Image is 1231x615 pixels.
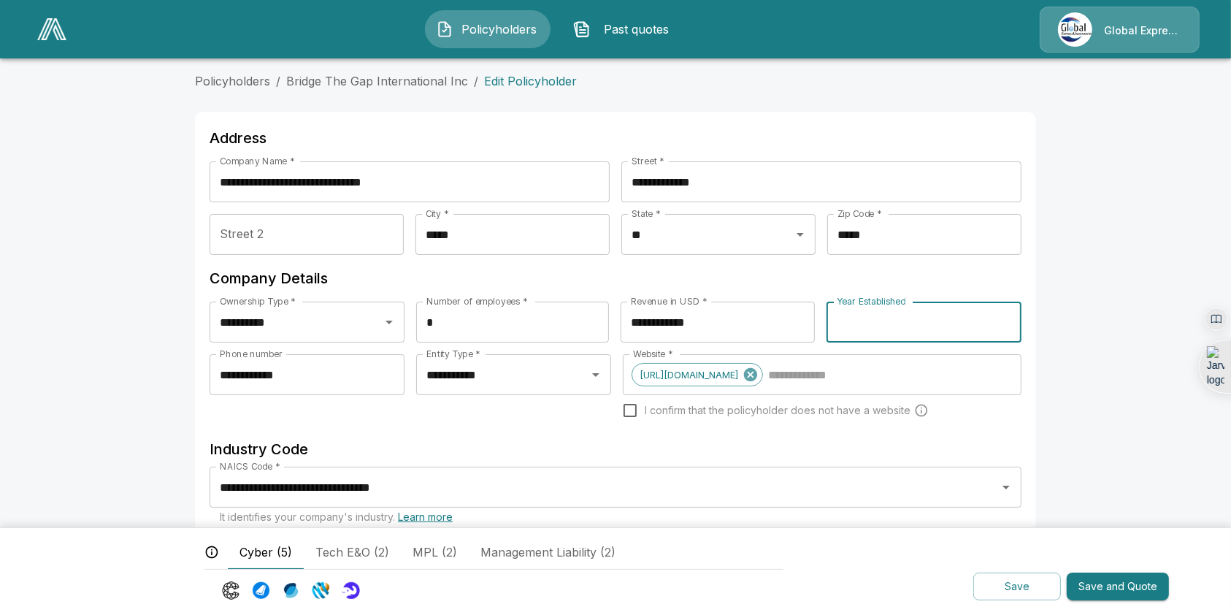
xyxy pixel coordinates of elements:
[315,543,389,561] span: Tech E&O (2)
[426,348,480,360] label: Entity Type *
[222,581,240,600] img: Carrier Logo
[631,295,707,307] label: Revenue in USD *
[312,581,330,600] img: Carrier Logo
[632,367,747,383] span: [URL][DOMAIN_NAME]
[597,20,677,38] span: Past quotes
[210,267,1021,290] h6: Company Details
[220,348,283,360] label: Phone number
[562,10,688,48] button: Past quotes IconPast quotes
[1058,12,1092,47] img: Agency Icon
[379,312,399,332] button: Open
[973,573,1061,601] button: Save
[484,72,577,90] p: Edit Policyholder
[282,581,300,600] img: Carrier Logo
[436,20,453,38] img: Policyholders Icon
[632,207,661,220] label: State *
[573,20,591,38] img: Past quotes Icon
[220,460,280,473] label: NAICS Code *
[632,363,763,386] div: [URL][DOMAIN_NAME]
[1040,7,1200,53] a: Agency IconGlobal Express Underwriters
[37,18,66,40] img: AA Logo
[398,511,453,523] a: Learn more
[996,477,1016,497] button: Open
[276,72,280,90] li: /
[480,543,615,561] span: Management Liability (2)
[220,295,296,307] label: Ownership Type *
[195,74,270,88] a: Policyholders
[837,295,905,307] label: Year Established
[633,348,673,360] label: Website *
[632,155,664,167] label: Street *
[426,207,449,220] label: City *
[220,155,295,167] label: Company Name *
[239,543,292,561] span: Cyber (5)
[426,295,528,307] label: Number of employees *
[413,543,457,561] span: MPL (2)
[204,545,219,559] svg: The carriers and lines of business displayed below reflect potential appetite based on available ...
[586,364,606,385] button: Open
[790,224,810,245] button: Open
[837,207,882,220] label: Zip Code *
[425,10,551,48] button: Policyholders IconPolicyholders
[914,403,929,418] svg: Carriers run a cyber security scan on the policyholders' websites. Please enter a website wheneve...
[286,74,468,88] a: Bridge The Gap International Inc
[220,511,453,523] span: It identifies your company's industry.
[1104,23,1181,38] p: Global Express Underwriters
[252,581,270,600] img: Carrier Logo
[210,438,1021,461] h6: Industry Code
[195,72,1036,90] nav: breadcrumb
[474,72,478,90] li: /
[210,126,1021,150] h6: Address
[459,20,540,38] span: Policyholders
[645,403,911,418] span: I confirm that the policyholder does not have a website
[1158,545,1231,615] iframe: Chat Widget
[342,581,360,600] img: Carrier Logo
